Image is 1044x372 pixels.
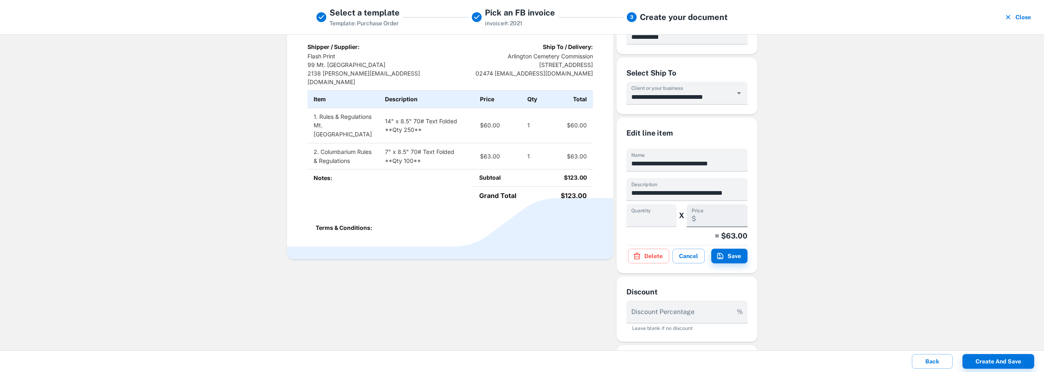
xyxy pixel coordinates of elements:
td: $123.00 [531,186,593,205]
span: invoice#: 2021 [485,20,522,27]
td: 7" x 8.5" 70# Text Folded **Qty 100** [379,143,474,169]
span: Template: Purchase Order [330,20,399,27]
div: Discount [626,286,748,297]
b: Notes: [314,174,332,181]
label: Client or your business [631,85,683,91]
button: Save [711,249,748,263]
td: 1 [521,143,545,169]
td: 14" x 8.5" 70# Text Folded **Qty 250** [379,108,474,143]
th: Qty [521,91,545,108]
th: Description [379,91,474,108]
td: $63.00 [545,143,593,169]
text: 3 [630,14,633,20]
p: $ [692,214,696,224]
button: Back [912,354,953,369]
p: Flash Print 99 Mt. [GEOGRAPHIC_DATA] 2138 [PERSON_NAME][EMAIL_ADDRESS][DOMAIN_NAME] [307,52,422,86]
button: Delete [628,249,669,263]
button: Open [733,87,745,99]
td: $63.00 [474,143,522,169]
td: Subtoal [473,169,531,186]
h5: Create your document [640,11,728,23]
td: $60.00 [474,108,522,143]
th: Total [545,91,593,108]
td: $60.00 [545,108,593,143]
label: Name [631,151,645,158]
h6: Edit line item [626,127,748,139]
b: Shipper / Supplier: [307,43,360,50]
label: Price [692,207,703,214]
button: Cancel [672,249,705,263]
label: Description [631,181,657,188]
td: 1 [521,108,545,143]
td: $123.00 [531,169,593,186]
p: % [737,307,743,317]
th: Price [474,91,522,108]
p: Leave blank if no discount [632,325,742,332]
b: Terms & Conditions: [316,224,372,231]
button: Create and save [962,354,1034,369]
p: Arlington Cemetery Commission [STREET_ADDRESS] 02474 [EMAIL_ADDRESS][DOMAIN_NAME] [476,52,593,78]
div: Select Ship To [626,67,748,78]
label: Quantity [631,207,651,214]
td: 2. Columbarium Rules & Regulations [307,143,379,169]
button: Close [1002,7,1034,28]
h5: Pick an FB invoice [485,7,555,19]
th: Item [307,91,379,108]
h6: = $ 63.00 [626,230,748,242]
td: Grand Total [473,186,531,205]
h5: Select a template [330,7,400,19]
h6: X [677,210,687,221]
b: Ship To / Delivery: [543,43,593,50]
td: 1. Rules & Regulations Mt. [GEOGRAPHIC_DATA] [307,108,379,143]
